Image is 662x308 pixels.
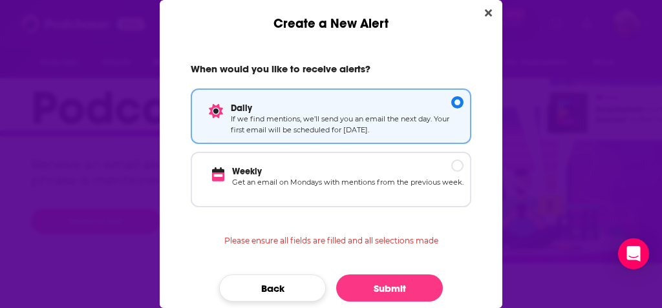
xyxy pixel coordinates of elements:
[224,223,438,245] p: Please ensure all fields are filled and all selections made
[231,103,464,114] p: Daily
[336,274,443,302] button: Submit
[232,177,464,200] p: Get an email on Mondays with mentions from the previous week.
[232,166,464,177] p: Weekly
[480,5,497,21] button: Close
[618,238,649,269] div: Open Intercom Messenger
[191,63,471,81] h2: When would you like to receive alerts?
[219,274,326,302] button: Back
[231,114,464,136] p: If we find mentions, we’ll send you an email the next day. Your first email will be scheduled for...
